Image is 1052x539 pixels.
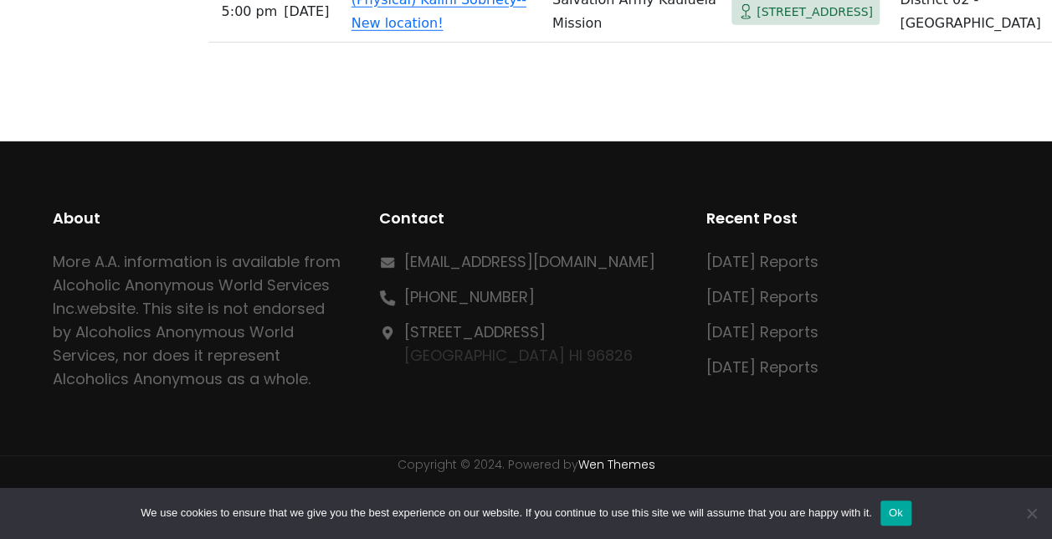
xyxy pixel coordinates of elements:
[757,2,873,23] span: [STREET_ADDRESS]
[53,456,999,475] p: Copyright © 2024. Powered by
[1023,505,1039,521] span: No
[706,357,819,377] a: [DATE] Reports
[706,207,999,230] h2: Recent Post
[404,286,535,307] a: [PHONE_NUMBER]
[706,321,819,342] a: [DATE] Reports
[77,298,136,319] a: website
[53,250,346,391] p: More A.A. information is available from Alcoholic Anonymous World Services Inc. . This site is no...
[578,456,655,473] a: Wen Themes
[404,321,633,367] p: [GEOGRAPHIC_DATA] HI 96826
[53,207,346,230] h2: About
[141,505,871,521] span: We use cookies to ensure that we give you the best experience on our website. If you continue to ...
[706,251,819,272] a: [DATE] Reports
[404,321,546,342] a: [STREET_ADDRESS]
[404,251,655,272] a: [EMAIL_ADDRESS][DOMAIN_NAME]
[880,501,911,526] button: Ok
[379,207,672,230] h2: Contact
[706,286,819,307] a: [DATE] Reports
